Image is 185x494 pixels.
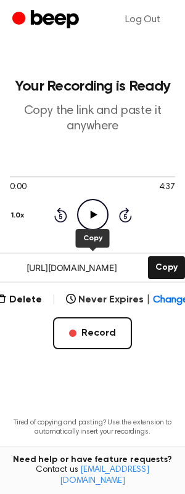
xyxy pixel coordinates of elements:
span: | [52,293,56,307]
button: Copy [76,229,110,248]
a: Beep [12,8,82,32]
h1: Your Recording is Ready [10,79,175,94]
a: Log Out [113,5,173,34]
button: 1.0x [10,205,29,226]
p: Copy the link and paste it anywhere [10,103,175,134]
button: Record [53,317,132,349]
span: Contact us [7,465,178,487]
p: Tired of copying and pasting? Use the extension to automatically insert your recordings. [10,418,175,437]
a: [EMAIL_ADDRESS][DOMAIN_NAME] [60,466,149,485]
button: Copy [148,256,185,279]
span: 4:37 [159,181,175,194]
span: | [146,293,150,307]
span: 0:00 [10,181,26,194]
